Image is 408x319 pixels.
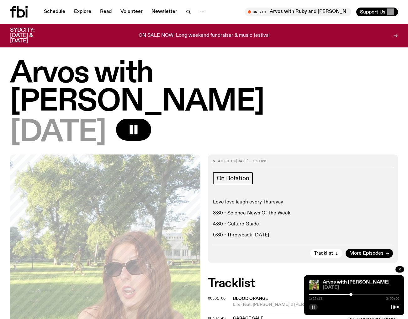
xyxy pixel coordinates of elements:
[213,210,393,216] p: 3:30 - Science News Of The Week
[213,199,393,205] p: Love love laugh every Thursyay
[309,297,322,300] span: 1:22:13
[70,8,95,16] a: Explore
[309,280,319,290] img: Lizzie Bowles is sitting in a bright green field of grass, with dark sunglasses and a black top. ...
[236,159,249,164] span: [DATE]
[249,159,266,164] span: , 3:00pm
[40,8,69,16] a: Schedule
[96,8,115,16] a: Read
[213,172,253,184] a: On Rotation
[218,159,236,164] span: Aired on
[314,251,333,256] span: Tracklist
[148,8,181,16] a: Newsletter
[10,28,50,44] h3: SYDCITY: [DATE] & [DATE]
[349,251,384,256] span: More Episodes
[208,278,398,289] h2: Tracklist
[117,8,146,16] a: Volunteer
[360,9,385,15] span: Support Us
[323,285,399,290] span: [DATE]
[233,296,268,301] span: Blood Orange
[208,296,225,301] span: 00:01:00
[10,60,398,116] h1: Arvos with [PERSON_NAME]
[213,232,393,238] p: 5:30 - Throwback [DATE]
[10,119,106,147] span: [DATE]
[208,297,225,300] button: 00:01:00
[310,249,342,258] button: Tracklist
[386,297,399,300] span: 2:56:50
[233,302,398,308] span: Life (feat. [PERSON_NAME] & [PERSON_NAME] Dos [PERSON_NAME])
[245,8,351,16] button: On AirArvos with Ruby and [PERSON_NAME]
[346,249,393,258] a: More Episodes
[356,8,398,16] button: Support Us
[217,175,249,182] span: On Rotation
[323,280,389,285] a: Arvos with [PERSON_NAME]
[213,221,393,227] p: 4:30 - Culture Guide
[139,33,270,39] p: ON SALE NOW! Long weekend fundraiser & music festival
